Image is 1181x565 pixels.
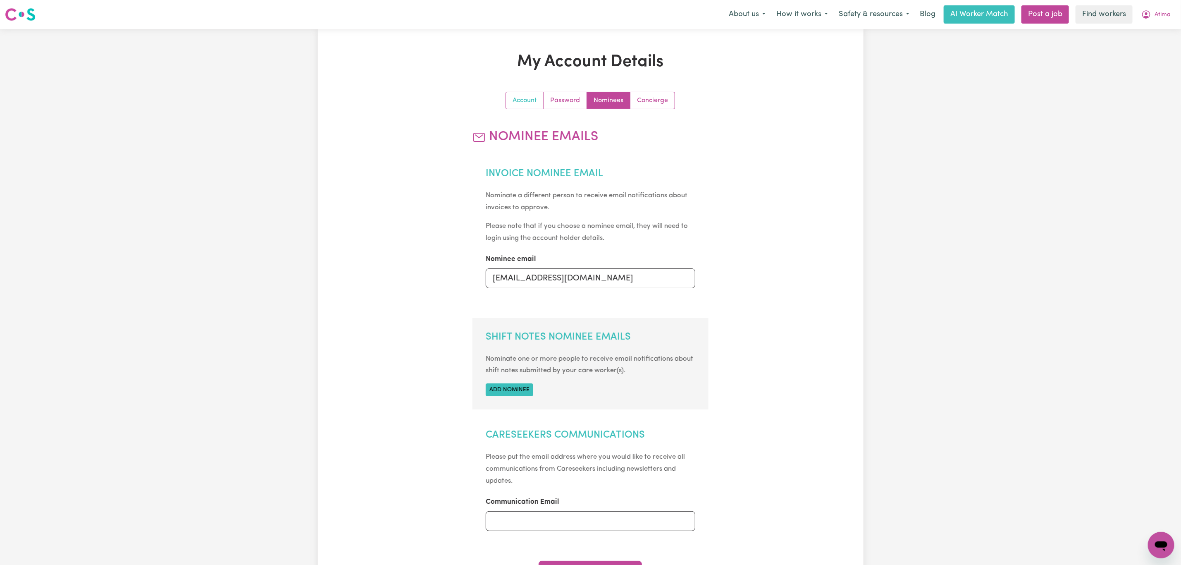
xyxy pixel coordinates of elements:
button: About us [723,6,771,23]
h2: Shift Notes Nominee Emails [486,331,695,343]
h1: My Account Details [414,52,768,72]
label: Communication Email [486,497,559,508]
label: Nominee email [486,254,536,265]
small: Nominate a different person to receive email notifications about invoices to approve. [486,192,687,211]
a: Post a job [1021,5,1069,24]
h2: Invoice Nominee Email [486,168,695,180]
button: My Account [1136,6,1176,23]
span: Atima [1155,10,1171,19]
a: Update your nominees [587,92,630,109]
a: Update your password [544,92,587,109]
small: Please note that if you choose a nominee email, they will need to login using the account holder ... [486,223,688,242]
small: Nominate one or more people to receive email notifications about shift notes submitted by your ca... [486,355,693,374]
button: Safety & resources [833,6,915,23]
h2: Nominee Emails [472,129,709,145]
a: Find workers [1076,5,1133,24]
button: Add nominee [486,383,533,396]
small: Please put the email address where you would like to receive all communications from Careseekers ... [486,453,685,484]
iframe: Button to launch messaging window, conversation in progress [1148,532,1174,558]
a: Update your account [506,92,544,109]
a: AI Worker Match [944,5,1015,24]
a: Update account manager [630,92,675,109]
a: Blog [915,5,940,24]
a: Careseekers logo [5,5,36,24]
button: How it works [771,6,833,23]
img: Careseekers logo [5,7,36,22]
h2: Careseekers Communications [486,429,695,441]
